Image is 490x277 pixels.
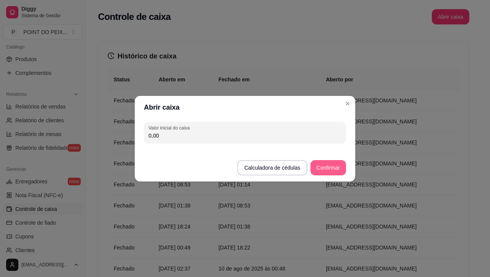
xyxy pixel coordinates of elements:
label: Valor inicial do caixa [149,125,192,131]
button: Calculadora de cédulas [237,160,307,175]
input: Valor inicial do caixa [149,132,341,139]
header: Abrir caixa [135,96,355,119]
button: Close [341,97,354,110]
button: Confirmar [310,160,346,175]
